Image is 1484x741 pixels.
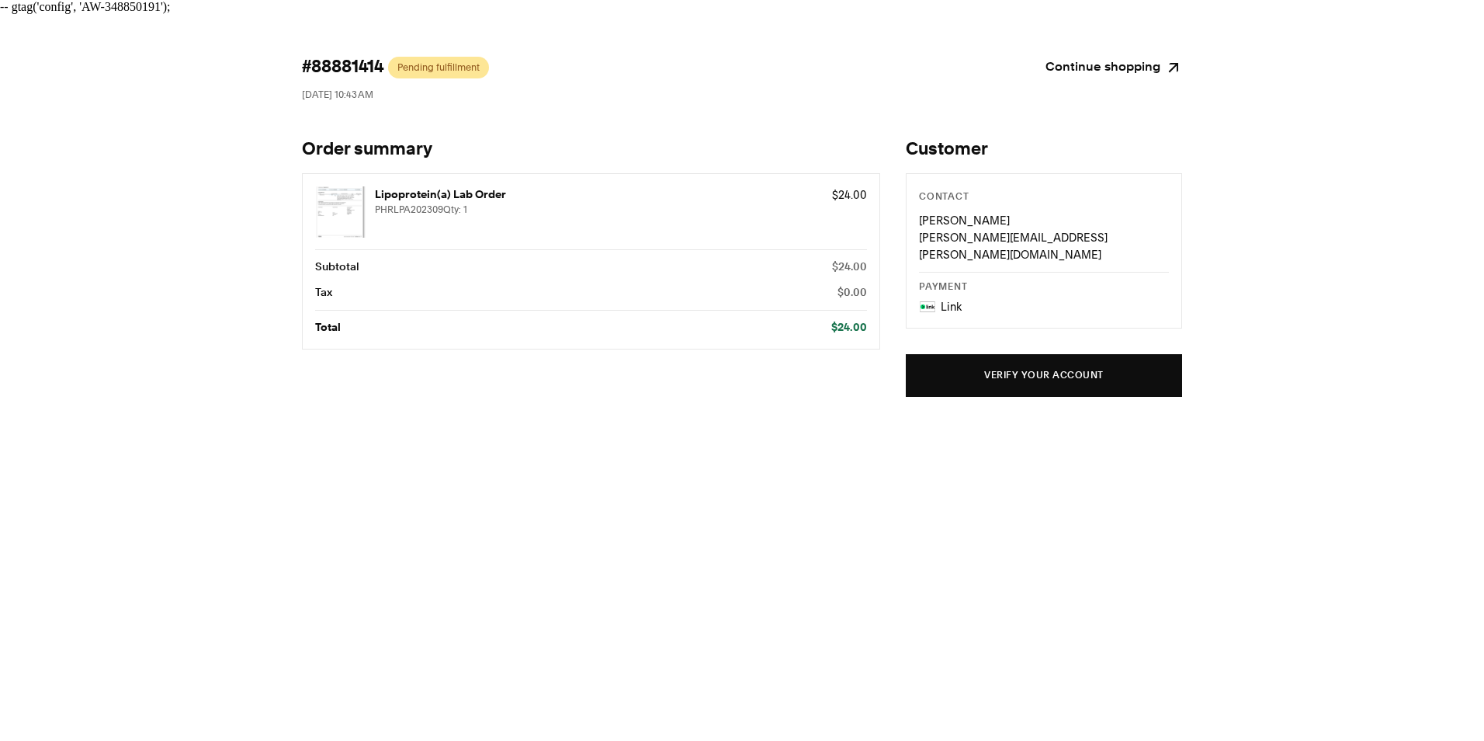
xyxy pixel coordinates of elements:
[919,231,1108,262] span: [PERSON_NAME][EMAIL_ADDRESS][PERSON_NAME][DOMAIN_NAME]
[375,204,823,216] span: PHRLPA202309
[837,284,867,301] p: $0.00
[941,298,962,315] p: Link
[315,259,359,276] p: Subtotal
[919,283,967,292] span: Payment
[832,186,867,204] p: $24.00
[906,139,1182,161] h2: Customer
[315,319,341,336] p: Total
[919,214,1010,228] span: [PERSON_NAME]
[315,186,366,238] img: Lipoprotein(a) Lab Order
[443,204,467,215] span: Qty: 1
[302,139,880,161] h1: Order summary
[375,186,823,204] a: Lipoprotein(a) Lab Order
[302,89,373,100] span: [DATE] 10:43 AM
[397,61,480,74] span: Pending fulfillment
[906,354,1182,397] button: Verify your account
[831,319,867,336] p: $24.00
[315,284,332,301] p: Tax
[832,259,867,276] p: $24.00
[1045,57,1182,78] a: Continue shopping
[919,193,969,202] span: Contact
[302,57,383,78] span: #88881414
